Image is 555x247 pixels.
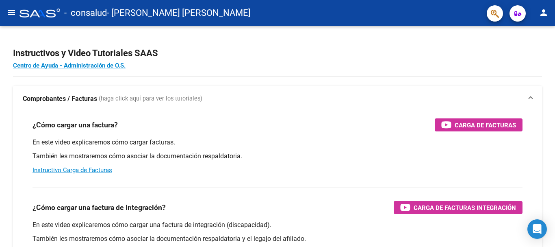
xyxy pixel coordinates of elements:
mat-expansion-panel-header: Comprobantes / Facturas (haga click aquí para ver los tutoriales) [13,86,542,112]
span: Carga de Facturas Integración [414,203,516,213]
div: Open Intercom Messenger [527,219,547,239]
span: (haga click aquí para ver los tutoriales) [99,94,202,103]
p: También les mostraremos cómo asociar la documentación respaldatoria. [33,152,522,161]
strong: Comprobantes / Facturas [23,94,97,103]
mat-icon: person [539,8,548,17]
p: En este video explicaremos cómo cargar facturas. [33,138,522,147]
button: Carga de Facturas Integración [394,201,522,214]
h3: ¿Cómo cargar una factura? [33,119,118,131]
p: También les mostraremos cómo asociar la documentación respaldatoria y el legajo del afiliado. [33,234,522,243]
h3: ¿Cómo cargar una factura de integración? [33,202,166,213]
span: Carga de Facturas [455,120,516,130]
span: - consalud [64,4,107,22]
a: Centro de Ayuda - Administración de O.S. [13,62,126,69]
mat-icon: menu [7,8,16,17]
h2: Instructivos y Video Tutoriales SAAS [13,46,542,61]
p: En este video explicaremos cómo cargar una factura de integración (discapacidad). [33,221,522,230]
a: Instructivo Carga de Facturas [33,166,112,174]
button: Carga de Facturas [435,118,522,131]
span: - [PERSON_NAME] [PERSON_NAME] [107,4,251,22]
